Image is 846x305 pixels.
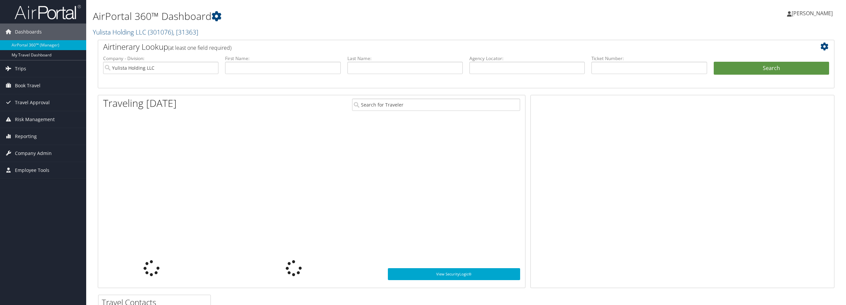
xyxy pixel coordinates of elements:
label: Last Name: [347,55,463,62]
span: (at least one field required) [168,44,231,51]
img: airportal-logo.png [15,4,81,20]
input: Search for Traveler [352,99,520,111]
span: Company Admin [15,145,52,162]
label: Ticket Number: [591,55,707,62]
span: Travel Approval [15,94,50,111]
h1: Traveling [DATE] [103,96,177,110]
span: Dashboards [15,24,42,40]
label: Company - Division: [103,55,218,62]
span: ( 301076 ) [148,28,173,37]
h1: AirPortal 360™ Dashboard [93,9,590,23]
a: View SecurityLogic® [388,268,520,280]
span: Book Travel [15,77,40,94]
a: [PERSON_NAME] [787,3,839,23]
span: Employee Tools [15,162,49,179]
label: First Name: [225,55,340,62]
span: Risk Management [15,111,55,128]
span: , [ 31363 ] [173,28,198,37]
a: Yulista Holding LLC [93,28,198,37]
label: Agency Locator: [469,55,585,62]
span: Reporting [15,128,37,145]
span: [PERSON_NAME] [792,10,833,17]
button: Search [714,62,829,75]
span: Trips [15,60,26,77]
h2: Airtinerary Lookup [103,41,768,52]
